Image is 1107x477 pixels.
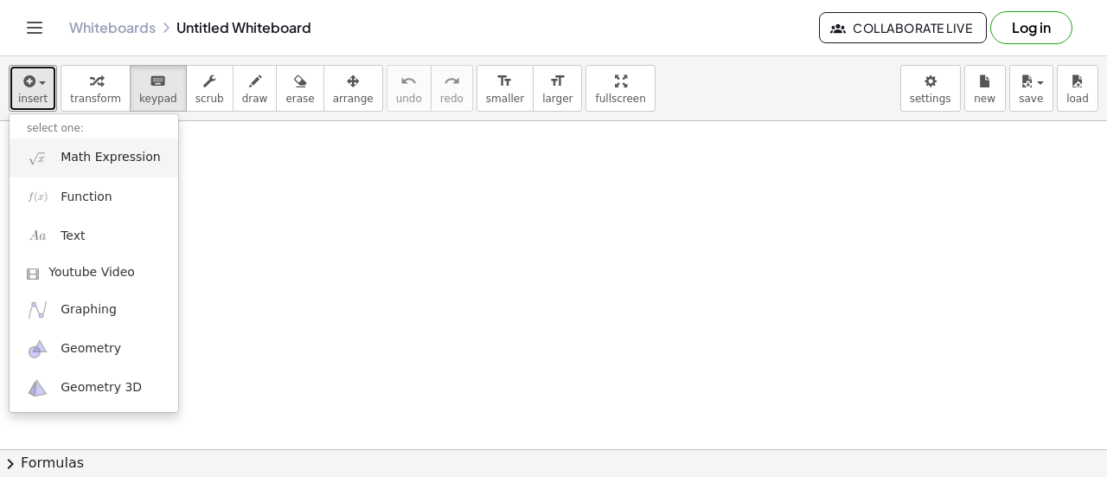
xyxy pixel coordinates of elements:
[139,93,177,105] span: keypad
[910,93,951,105] span: settings
[27,299,48,320] img: ggb-graphing.svg
[27,225,48,247] img: Aa.png
[27,338,48,360] img: ggb-geometry.svg
[61,340,121,358] span: Geometry
[242,93,268,105] span: draw
[61,301,117,319] span: Graphing
[400,71,417,92] i: undo
[834,20,972,35] span: Collaborate Live
[990,11,1072,44] button: Log in
[27,377,48,399] img: ggb-3d.svg
[61,379,142,396] span: Geometry 3D
[431,65,473,112] button: redoredo
[974,93,995,105] span: new
[10,177,178,216] a: Function
[396,93,422,105] span: undo
[130,65,187,112] button: keyboardkeypad
[276,65,323,112] button: erase
[285,93,314,105] span: erase
[477,65,534,112] button: format_sizesmaller
[542,93,573,105] span: larger
[10,290,178,329] a: Graphing
[61,149,160,166] span: Math Expression
[61,228,85,245] span: Text
[964,65,1006,112] button: new
[440,93,464,105] span: redo
[18,93,48,105] span: insert
[1066,93,1089,105] span: load
[27,186,48,208] img: f_x.png
[48,264,135,281] span: Youtube Video
[10,216,178,255] a: Text
[195,93,224,105] span: scrub
[444,71,460,92] i: redo
[595,93,645,105] span: fullscreen
[9,65,57,112] button: insert
[900,65,961,112] button: settings
[533,65,582,112] button: format_sizelarger
[585,65,655,112] button: fullscreen
[819,12,987,43] button: Collaborate Live
[69,19,156,36] a: Whiteboards
[21,14,48,42] button: Toggle navigation
[61,65,131,112] button: transform
[10,330,178,369] a: Geometry
[10,255,178,290] a: Youtube Video
[186,65,234,112] button: scrub
[61,189,112,206] span: Function
[70,93,121,105] span: transform
[1019,93,1043,105] span: save
[387,65,432,112] button: undoundo
[10,369,178,408] a: Geometry 3D
[150,71,166,92] i: keyboard
[333,93,374,105] span: arrange
[1057,65,1098,112] button: load
[486,93,524,105] span: smaller
[233,65,278,112] button: draw
[496,71,513,92] i: format_size
[549,71,566,92] i: format_size
[323,65,383,112] button: arrange
[10,139,178,177] a: Math Expression
[10,119,178,139] li: select one:
[27,147,48,169] img: sqrt_x.png
[1009,65,1053,112] button: save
